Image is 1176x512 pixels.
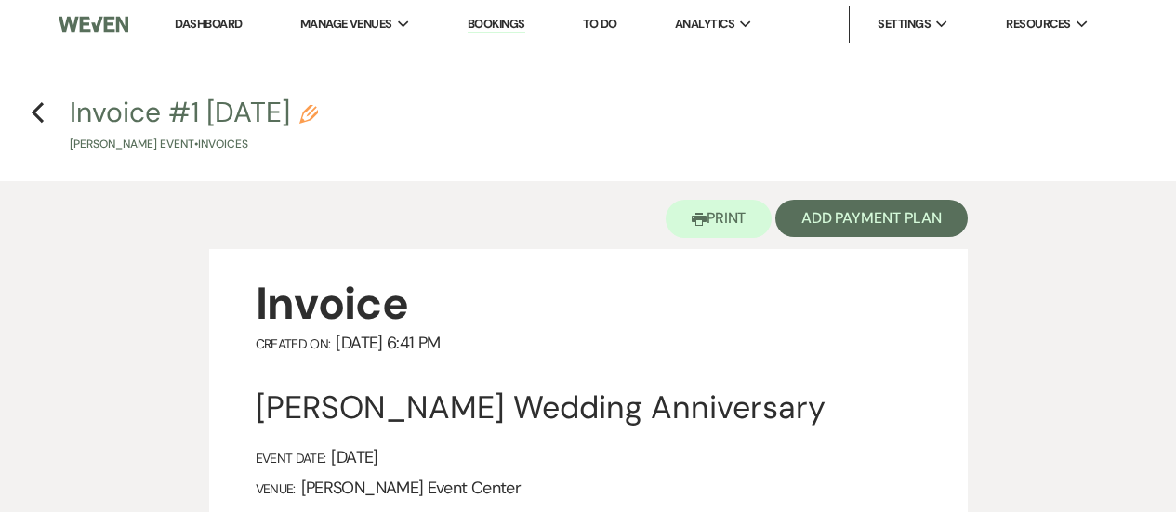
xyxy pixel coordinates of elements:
a: Bookings [468,16,525,33]
button: Invoice #1 [DATE][PERSON_NAME] Event•Invoices [70,98,318,153]
button: Print [666,200,773,238]
span: Manage Venues [300,15,392,33]
div: [DATE] 6:41 PM [256,333,921,354]
div: [PERSON_NAME] Event Center [256,478,921,499]
div: Invoice [256,275,921,333]
div: [DATE] [256,447,921,468]
button: Add Payment Plan [775,200,968,237]
span: Settings [878,15,931,33]
span: Created On: [256,335,331,352]
a: To Do [583,16,617,32]
p: [PERSON_NAME] Event • Invoices [70,136,318,153]
img: Weven Logo [59,5,127,44]
span: Resources [1006,15,1070,33]
span: Venue: [256,480,296,497]
span: Event Date: [256,450,326,466]
a: Dashboard [175,16,242,32]
div: [PERSON_NAME] Wedding Anniversary [256,387,921,428]
span: Analytics [675,15,734,33]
